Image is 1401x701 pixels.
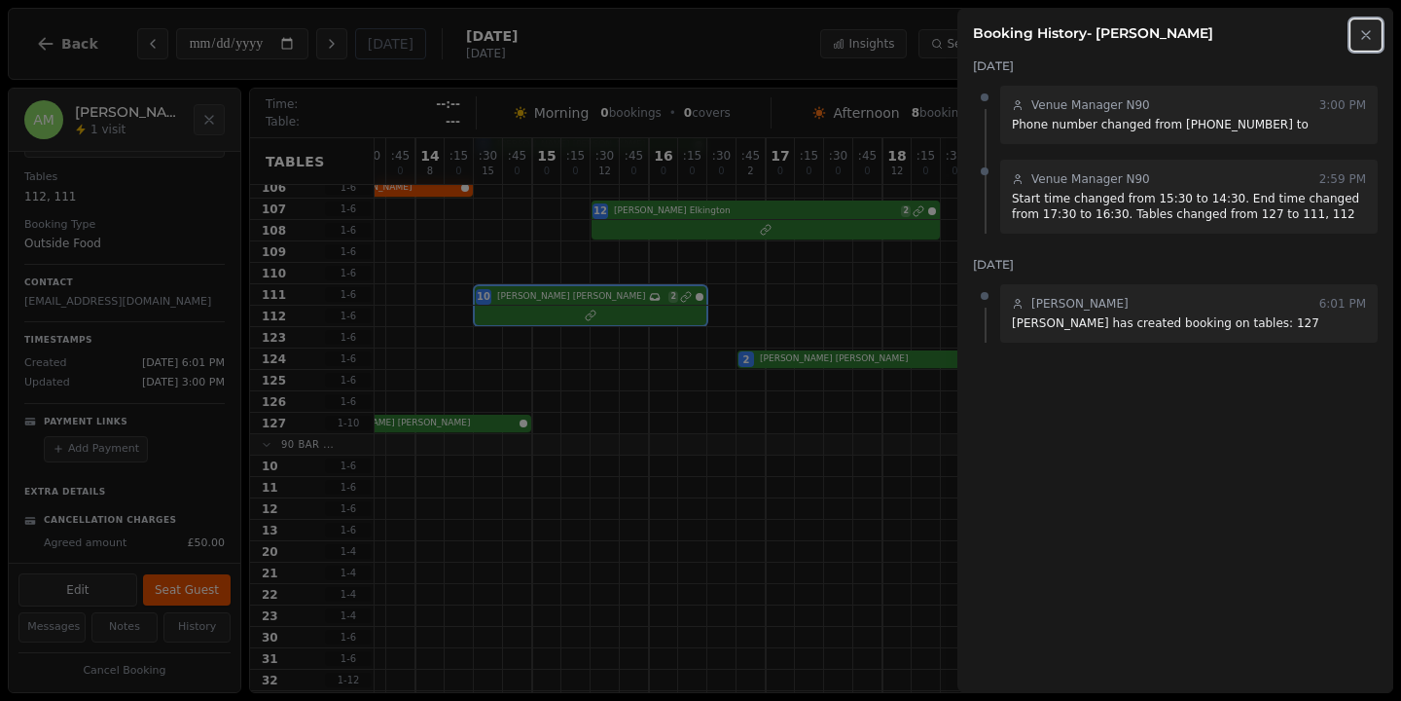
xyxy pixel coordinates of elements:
h3: [DATE] [973,257,1378,273]
p: Start time changed from 15:30 to 14:30. End time changed from 17:30 to 16:30. Tables changed from... [1012,191,1366,222]
time: 2:59 PM [1319,171,1366,187]
time: 6:01 PM [1319,296,1366,312]
p: Phone number changed from [PHONE_NUMBER] to [1012,117,1366,132]
time: 3:00 PM [1319,97,1366,113]
p: [PERSON_NAME] has created booking on tables: 127 [1012,315,1366,331]
h3: [DATE] [973,58,1378,74]
span: Venue Manager N90 [1031,171,1150,187]
span: Venue Manager N90 [1031,97,1150,113]
h2: Booking History - [PERSON_NAME] [973,23,1378,43]
span: [PERSON_NAME] [1031,296,1129,312]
